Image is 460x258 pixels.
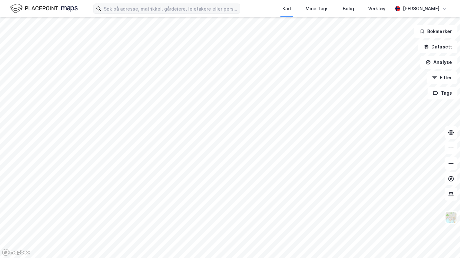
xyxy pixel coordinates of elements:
[343,5,354,13] div: Bolig
[282,5,291,13] div: Kart
[368,5,385,13] div: Verktøy
[305,5,329,13] div: Mine Tags
[428,227,460,258] iframe: Chat Widget
[10,3,78,14] img: logo.f888ab2527a4732fd821a326f86c7f29.svg
[403,5,439,13] div: [PERSON_NAME]
[101,4,240,13] input: Søk på adresse, matrikkel, gårdeiere, leietakere eller personer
